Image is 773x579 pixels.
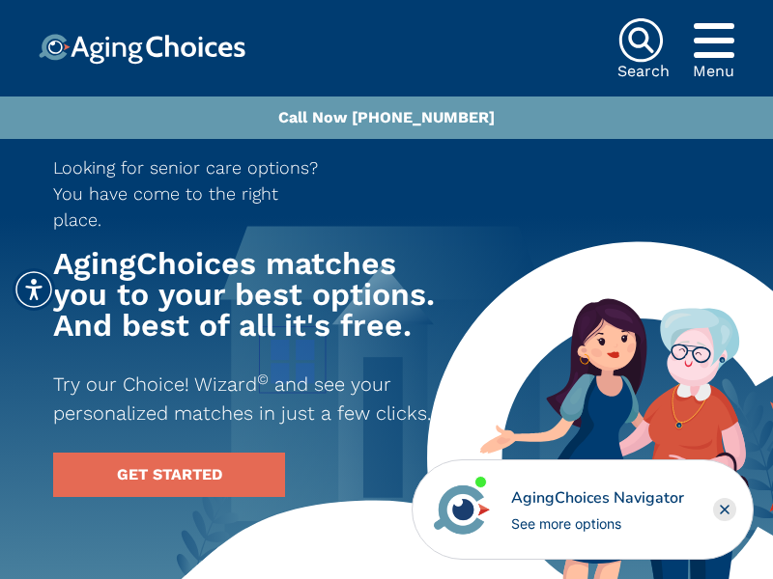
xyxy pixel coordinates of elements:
[53,248,440,341] h1: AgingChoices matches you to your best options. And best of all it's free.
[693,64,734,79] div: Menu
[511,513,684,534] div: See more options
[429,477,495,542] img: avatar
[617,64,670,79] div: Search
[257,371,269,388] sup: ©
[53,453,285,497] a: GET STARTED
[13,268,55,311] div: Accessibility Menu
[278,108,495,126] a: Call Now [PHONE_NUMBER]
[53,370,440,427] p: Try our Choice! Wizard and see your personalized matches in just a few clicks.
[713,498,736,521] div: Close
[39,34,245,65] img: Choice!
[693,17,734,64] div: Popover trigger
[53,154,331,233] p: Looking for senior care options? You have come to the right place.
[617,17,664,64] img: search-icon.svg
[511,486,684,510] div: AgingChoices Navigator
